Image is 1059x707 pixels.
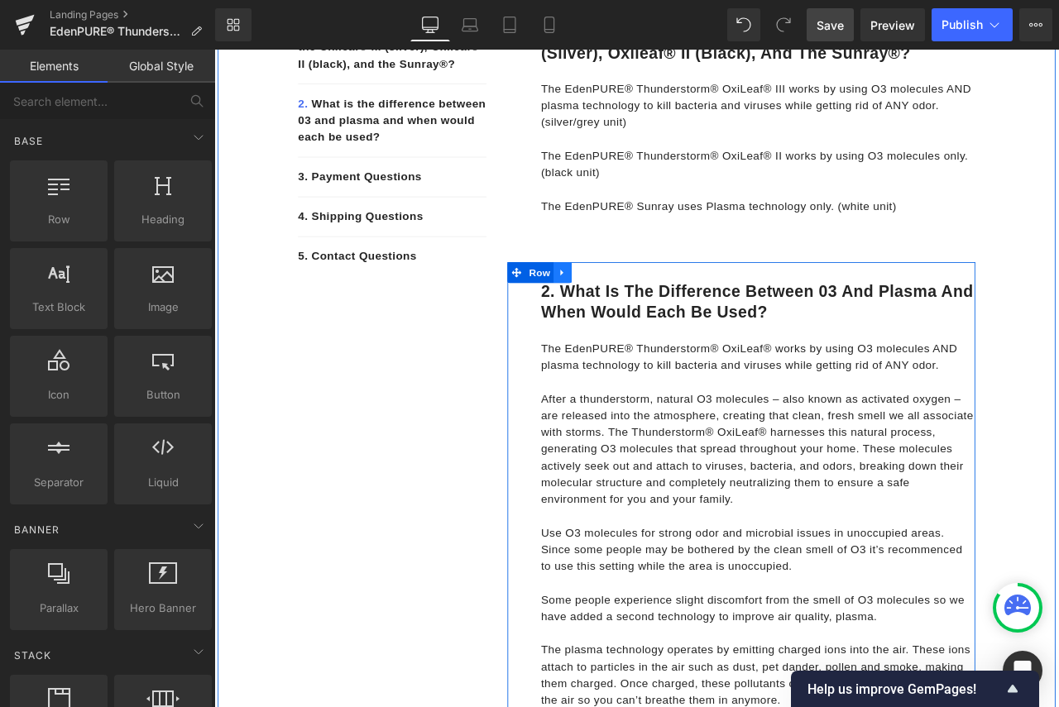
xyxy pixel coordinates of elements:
[387,344,902,384] p: The EdenPURE® Thunderstorm® OxiLeaf® works by using O3 molecules AND plasma technology to kill ba...
[807,679,1023,699] button: Show survey - Help us improve GemPages!
[99,190,247,204] a: 4. Shipping Questions
[119,600,207,617] span: Hero Banner
[50,25,184,38] span: EdenPURE® Thunderstorm® Oxileaf® III Air Purifier - FAQ/TS
[860,8,925,41] a: Preview
[99,56,111,70] a: 2.
[387,36,902,96] p: The EdenPURE® Thunderstorm® OxiLeaf® III works by using O3 molecules AND plasma technology to kil...
[932,8,1013,41] button: Publish
[99,237,240,251] a: 5. Contact Questions
[490,8,529,41] a: Tablet
[15,600,103,617] span: Parallax
[727,8,760,41] button: Undo
[1019,8,1052,41] button: More
[767,8,800,41] button: Redo
[870,17,915,34] span: Preview
[387,175,902,195] p: The EdenPURE® Sunray uses Plasma technology only. (white unit)
[402,251,424,276] a: Expand / Collapse
[15,211,103,228] span: Row
[119,386,207,404] span: Button
[119,474,207,491] span: Liquid
[529,8,569,41] a: Mobile
[1003,651,1042,690] div: Open Intercom Messenger
[15,299,103,316] span: Text Block
[410,8,450,41] a: Desktop
[15,386,103,404] span: Icon
[387,275,902,324] h1: 2. What is the difference between 03 and plasma and when would each be used?
[387,562,902,622] p: Use O3 molecules for strong odor and microbial issues in unoccupied areas. Since some people may ...
[807,681,1003,697] span: Help us improve GemPages!
[369,251,402,276] span: Row
[215,8,252,41] a: New Library
[50,8,215,21] a: Landing Pages
[119,211,207,228] span: Heading
[450,8,490,41] a: Laptop
[387,404,902,542] p: After a thunderstorm, natural O3 molecules – also known as activated oxygen – are released into t...
[12,647,53,663] span: Stack
[817,17,844,34] span: Save
[12,133,45,149] span: Base
[119,299,207,316] span: Image
[387,116,902,155] p: The EdenPURE® Thunderstorm® OxiLeaf® II works by using O3 molecules only. (black unit)
[99,143,246,157] a: 3. Payment Questions
[15,474,103,491] span: Separator
[108,50,215,83] a: Global Style
[12,522,61,537] span: Banner
[942,18,983,31] span: Publish
[387,642,902,681] p: Some people experience slight discomfort from the smell of O3 molecules so we have added a second...
[99,54,323,113] p: What is the difference between 03 and plasma and when would each be used?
